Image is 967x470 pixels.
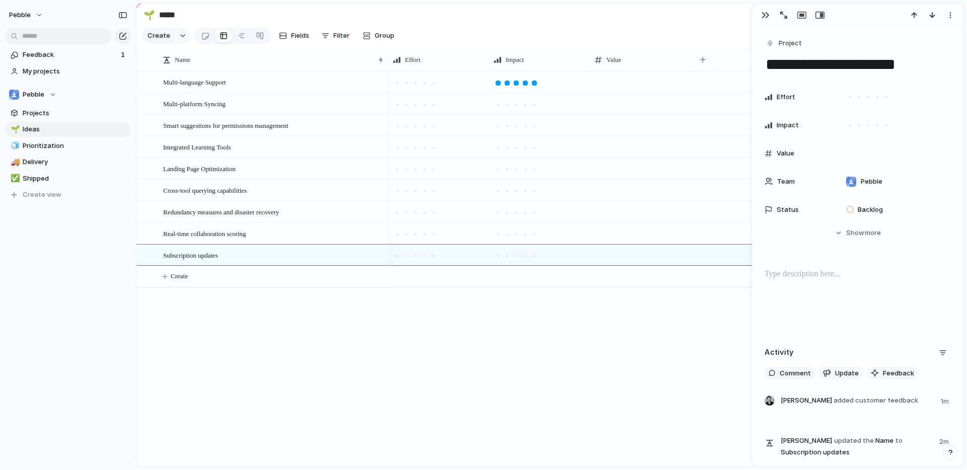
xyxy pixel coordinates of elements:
span: 2m [939,435,951,447]
span: 1 [121,50,127,60]
span: Project [779,38,802,48]
div: 🧊 [11,140,18,151]
span: Value [777,148,794,159]
span: Delivery [23,157,127,167]
span: Landing Page Optimization [163,163,236,174]
span: Backlog [858,205,883,215]
button: Update [819,367,863,380]
button: Create [142,28,175,44]
span: Pebble [23,90,44,100]
button: Pebble [5,7,48,23]
button: 🌱 [9,124,19,134]
span: Prioritization [23,141,127,151]
span: Multi-platform Syncing [163,98,226,109]
button: Showmore [765,224,951,242]
span: Value [606,55,621,65]
span: Smart suggestions for permissions management [163,119,288,131]
span: Feedback [883,368,914,378]
span: Show [846,228,864,238]
span: Status [777,205,799,215]
button: Feedback [867,367,918,380]
span: Fields [291,31,309,41]
div: 🌱 [144,8,155,22]
div: ✅ [11,173,18,184]
span: Create [171,271,188,281]
span: Name Subscription updates [781,435,933,457]
span: Redundancy measures and disaster recovery [163,206,279,217]
button: Filter [317,28,354,44]
span: Name [175,55,190,65]
a: Feedback1 [5,47,131,62]
button: ✅ [9,174,19,184]
span: Filter [333,31,350,41]
button: Project [764,36,805,51]
span: Impact [777,120,799,130]
span: Feedback [23,50,118,60]
span: to [895,436,903,446]
span: Subscription updates [163,249,218,261]
span: Update [835,368,859,378]
div: 🌱 [11,124,18,135]
button: 🚚 [9,157,19,167]
button: Pebble [5,87,131,102]
span: Multi-language Support [163,76,226,88]
span: more [865,228,881,238]
span: added customer feedback [834,396,918,404]
span: Effort [777,92,795,102]
span: Pebble [861,177,882,187]
a: ✅Shipped [5,171,131,186]
h2: Activity [765,347,794,358]
span: Real-time collaboration scoring [163,227,246,239]
span: Integrated Learning Tools [163,141,231,152]
button: Create view [5,187,131,202]
button: Group [358,28,399,44]
div: 🚚 [11,156,18,168]
span: Cross-tool querying capabilities [163,184,247,196]
button: 🌱 [141,7,157,23]
span: Shipped [23,174,127,184]
span: Comment [780,368,811,378]
span: Create view [23,190,61,200]
a: My projects [5,64,131,79]
a: Projects [5,106,131,121]
span: Impact [506,55,524,65]
span: [PERSON_NAME] [781,436,832,446]
span: Effort [405,55,421,65]
span: 1m [941,397,951,407]
button: 🧊 [9,141,19,151]
button: Comment [765,367,815,380]
a: 🧊Prioritization [5,138,131,153]
span: Group [375,31,394,41]
a: 🌱Ideas [5,122,131,137]
button: Fields [275,28,313,44]
span: Pebble [9,10,31,20]
span: Projects [23,108,127,118]
span: updated the [834,436,874,446]
span: Ideas [23,124,127,134]
span: Create [148,31,170,41]
a: 🚚Delivery [5,154,131,170]
span: Team [777,177,795,187]
span: My projects [23,66,127,76]
span: [PERSON_NAME] [781,396,918,406]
